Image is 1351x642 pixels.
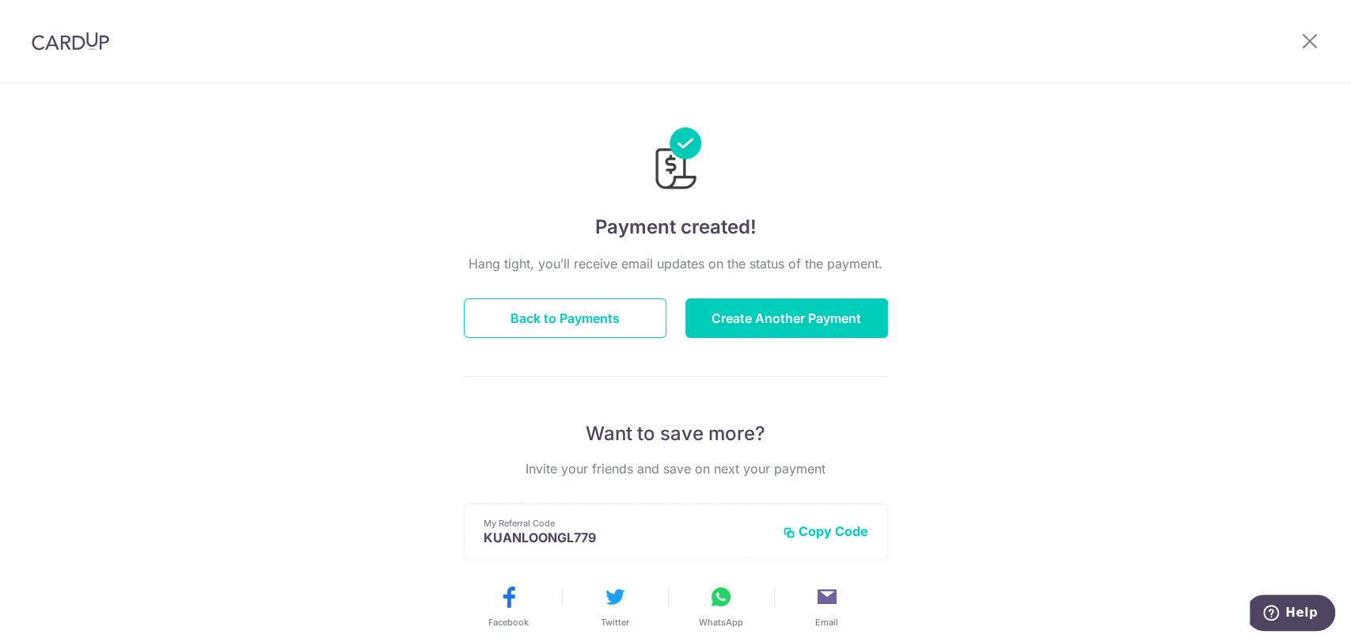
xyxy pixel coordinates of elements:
[783,523,868,539] button: Copy Code
[464,298,666,338] button: Back to Payments
[32,32,109,51] img: CardUp
[651,127,701,194] img: Payments
[685,298,888,338] button: Create Another Payment
[568,584,662,629] button: Twitter
[464,459,888,478] p: Invite your friends and save on next your payment
[601,616,629,629] span: Twitter
[815,616,838,629] span: Email
[462,584,556,629] button: Facebook
[780,584,874,629] button: Email
[674,584,768,629] button: WhatsApp
[464,213,888,241] h4: Payment created!
[699,616,743,629] span: WhatsApp
[488,616,529,629] span: Facebook
[484,517,770,530] p: My Referral Code
[484,530,770,545] p: KUANLOONGL779
[1250,595,1335,634] iframe: Opens a widget where you can find more information
[464,421,888,446] p: Want to save more?
[464,254,888,273] p: Hang tight, you’ll receive email updates on the status of the payment.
